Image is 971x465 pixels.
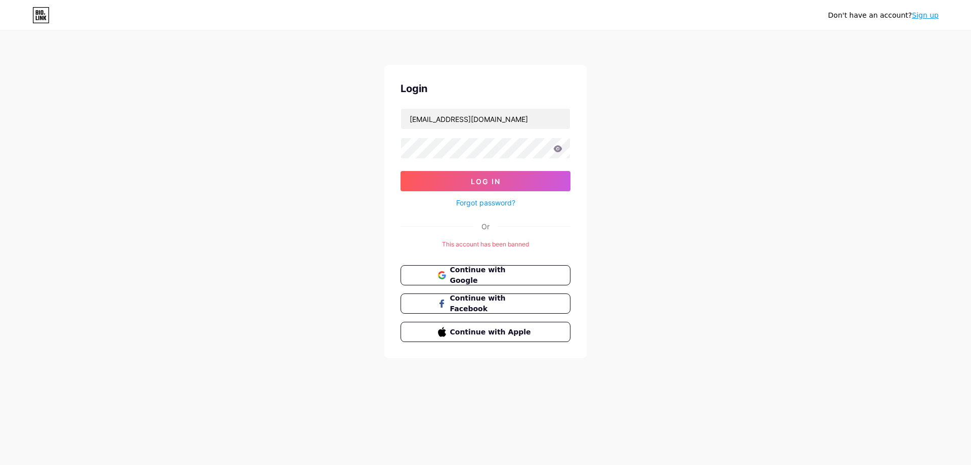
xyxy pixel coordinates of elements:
[401,322,570,342] button: Continue with Apple
[401,293,570,314] button: Continue with Facebook
[471,177,501,186] span: Log In
[456,197,515,208] a: Forgot password?
[450,327,534,337] span: Continue with Apple
[912,11,939,19] a: Sign up
[828,10,939,21] div: Don't have an account?
[401,265,570,285] button: Continue with Google
[481,221,490,232] div: Or
[450,265,534,286] span: Continue with Google
[450,293,534,314] span: Continue with Facebook
[401,109,570,129] input: Username
[401,171,570,191] button: Log In
[401,240,570,249] div: This account has been banned
[401,81,570,96] div: Login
